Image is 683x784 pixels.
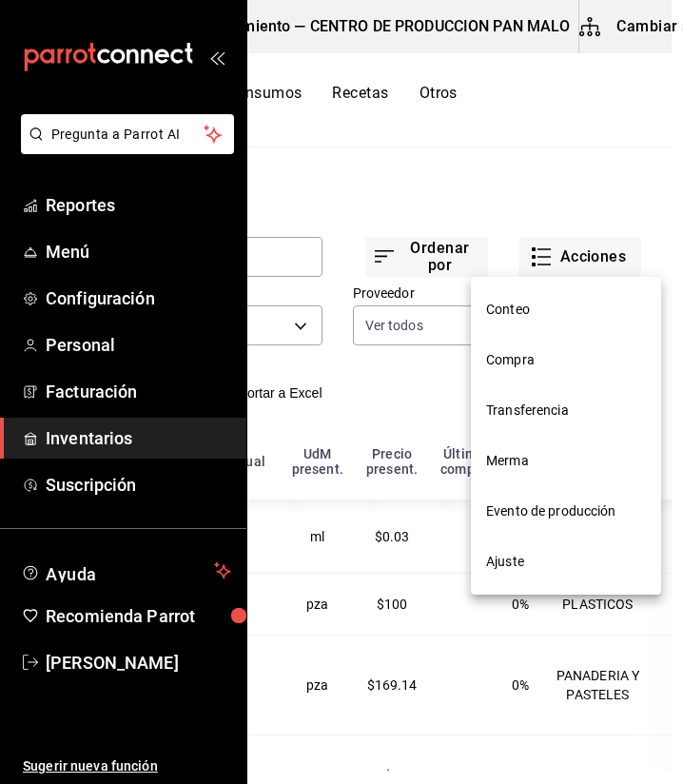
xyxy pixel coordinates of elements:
span: Merma [486,451,646,471]
span: Transferencia [486,401,646,421]
span: Conteo [486,300,646,320]
span: Evento de producción [486,501,646,521]
span: Ajuste [486,552,646,572]
span: Compra [486,350,646,370]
